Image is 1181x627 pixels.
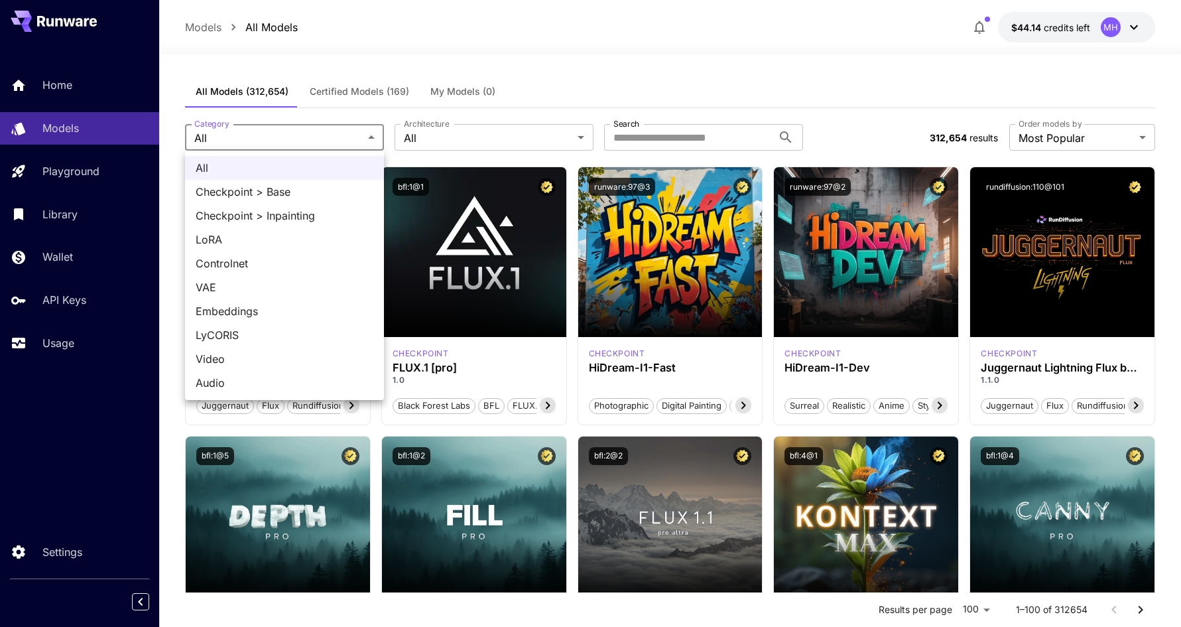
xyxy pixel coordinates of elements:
span: Embeddings [196,303,373,319]
span: All [196,160,373,176]
span: Video [196,351,373,367]
span: LoRA [196,232,373,247]
span: Checkpoint > Inpainting [196,208,373,224]
span: Checkpoint > Base [196,184,373,200]
span: LyCORIS [196,327,373,343]
span: Controlnet [196,255,373,271]
span: VAE [196,279,373,295]
span: Audio [196,375,373,391]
